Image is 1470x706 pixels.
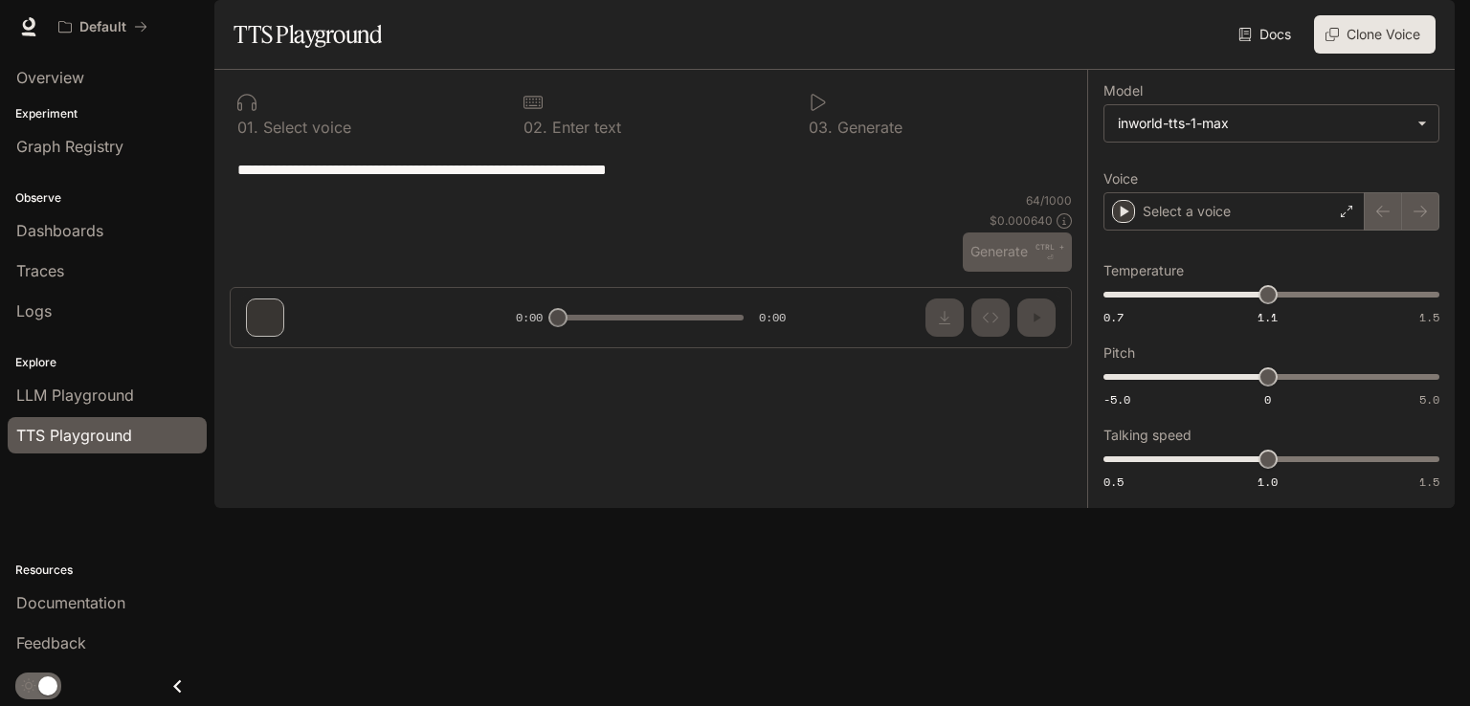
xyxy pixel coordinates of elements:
[1314,15,1436,54] button: Clone Voice
[809,120,833,135] p: 0 3 .
[1264,391,1271,408] span: 0
[1419,309,1439,325] span: 1.5
[1258,309,1278,325] span: 1.1
[50,8,156,46] button: All workspaces
[1103,172,1138,186] p: Voice
[1103,309,1124,325] span: 0.7
[1143,202,1231,221] p: Select a voice
[1258,474,1278,490] span: 1.0
[1235,15,1299,54] a: Docs
[1118,114,1408,133] div: inworld-tts-1-max
[1103,474,1124,490] span: 0.5
[1103,264,1184,277] p: Temperature
[1103,391,1130,408] span: -5.0
[1104,105,1438,142] div: inworld-tts-1-max
[523,120,547,135] p: 0 2 .
[258,120,351,135] p: Select voice
[1103,429,1192,442] p: Talking speed
[1103,84,1143,98] p: Model
[79,19,126,35] p: Default
[1026,192,1072,209] p: 64 / 1000
[1103,346,1135,360] p: Pitch
[547,120,621,135] p: Enter text
[833,120,902,135] p: Generate
[237,120,258,135] p: 0 1 .
[1419,474,1439,490] span: 1.5
[234,15,382,54] h1: TTS Playground
[1419,391,1439,408] span: 5.0
[990,212,1053,229] p: $ 0.000640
